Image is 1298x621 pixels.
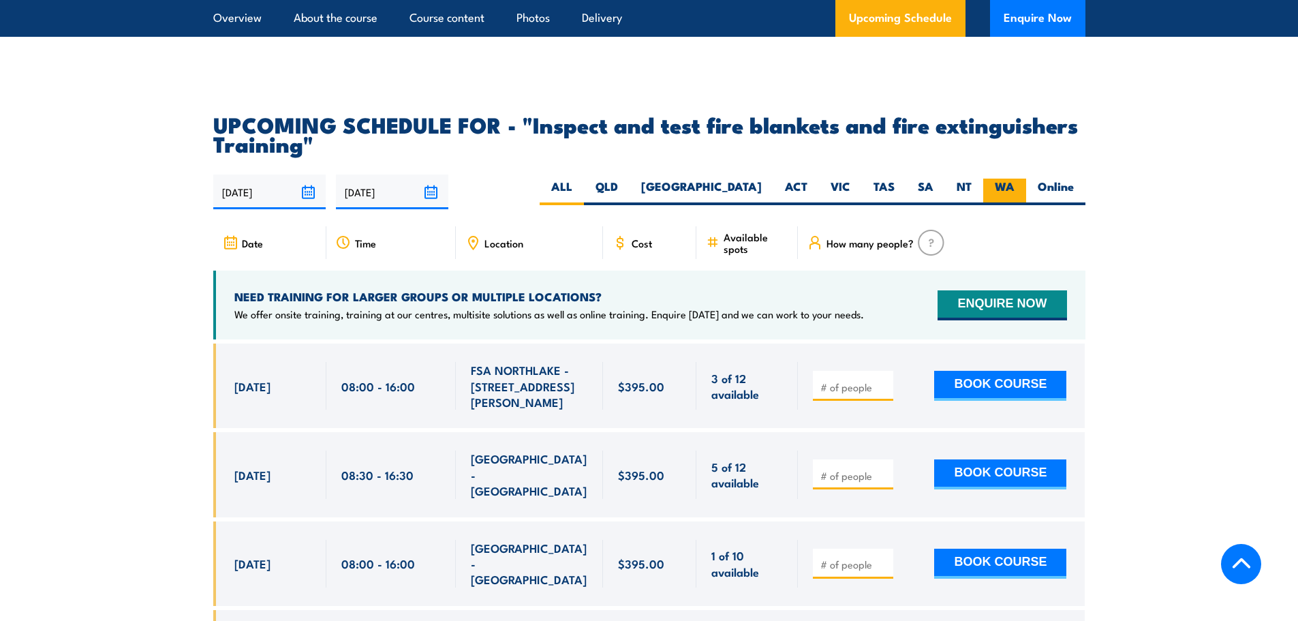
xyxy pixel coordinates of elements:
[355,237,376,249] span: Time
[484,237,523,249] span: Location
[820,469,888,483] input: # of people
[862,179,906,205] label: TAS
[213,115,1085,153] h2: UPCOMING SCHEDULE FOR - "Inspect and test fire blankets and fire extinguishers Training"
[618,467,664,483] span: $395.00
[540,179,584,205] label: ALL
[630,179,773,205] label: [GEOGRAPHIC_DATA]
[826,237,914,249] span: How many people?
[820,380,888,394] input: # of people
[819,179,862,205] label: VIC
[471,362,588,410] span: FSA NORTHLAKE - [STREET_ADDRESS][PERSON_NAME]
[471,540,588,588] span: [GEOGRAPHIC_DATA] - [GEOGRAPHIC_DATA]
[938,290,1066,320] button: ENQUIRE NOW
[711,459,783,491] span: 5 of 12 available
[618,556,664,571] span: $395.00
[341,467,414,483] span: 08:30 - 16:30
[724,231,788,254] span: Available spots
[234,307,864,321] p: We offer onsite training, training at our centres, multisite solutions as well as online training...
[234,378,271,394] span: [DATE]
[341,378,415,394] span: 08:00 - 16:00
[213,175,326,209] input: From date
[934,371,1066,401] button: BOOK COURSE
[711,370,783,402] span: 3 of 12 available
[336,175,448,209] input: To date
[584,179,630,205] label: QLD
[234,556,271,571] span: [DATE]
[1026,179,1085,205] label: Online
[820,558,888,571] input: # of people
[983,179,1026,205] label: WA
[773,179,819,205] label: ACT
[934,459,1066,489] button: BOOK COURSE
[234,467,271,483] span: [DATE]
[711,547,783,579] span: 1 of 10 available
[242,237,263,249] span: Date
[632,237,652,249] span: Cost
[945,179,983,205] label: NT
[471,451,588,498] span: [GEOGRAPHIC_DATA] - [GEOGRAPHIC_DATA]
[906,179,945,205] label: SA
[934,549,1066,579] button: BOOK COURSE
[618,378,664,394] span: $395.00
[341,556,415,571] span: 08:00 - 16:00
[234,289,864,304] h4: NEED TRAINING FOR LARGER GROUPS OR MULTIPLE LOCATIONS?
